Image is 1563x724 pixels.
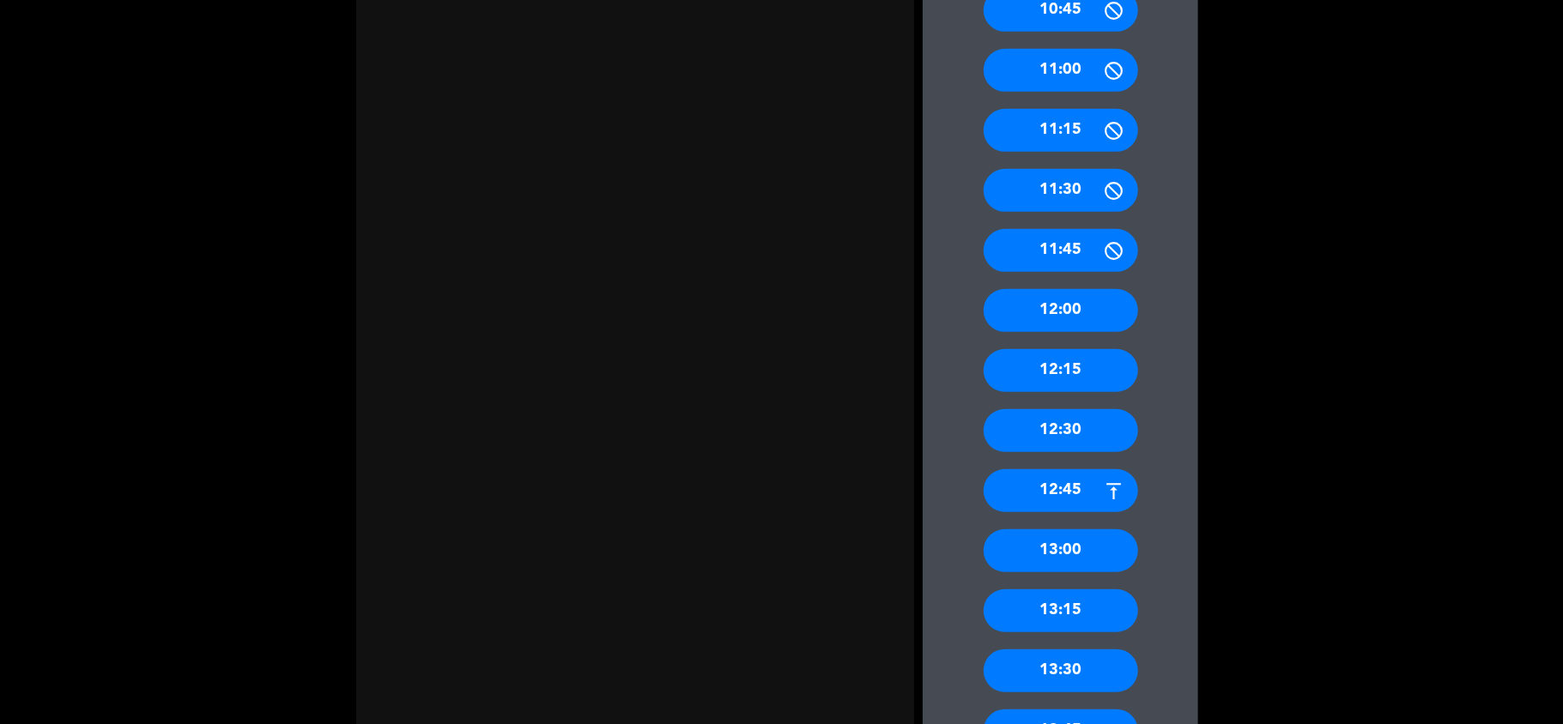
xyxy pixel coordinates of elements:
div: 13:00 [984,529,1138,572]
div: 11:15 [984,109,1138,152]
div: 11:30 [984,169,1138,212]
div: 13:15 [984,589,1138,632]
div: 12:45 [984,469,1138,512]
div: 11:00 [984,49,1138,92]
div: 12:30 [984,409,1138,452]
div: 13:30 [984,649,1138,692]
div: 12:15 [984,349,1138,392]
div: 11:45 [984,229,1138,272]
div: 12:00 [984,289,1138,332]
